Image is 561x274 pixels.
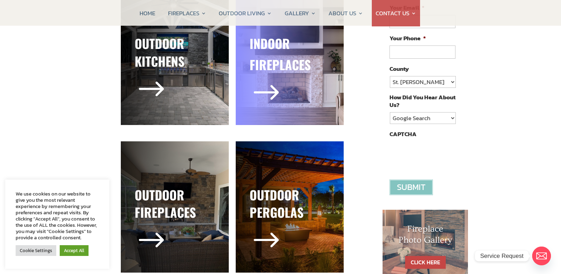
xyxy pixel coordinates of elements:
[250,186,330,225] h3: outdoor pergolas
[396,224,454,249] h1: Fireplace Photo Gallery
[390,93,455,109] label: How Did You Hear About Us?
[135,249,168,258] a: $
[135,186,215,225] h3: outdoor fireplaces
[135,98,168,107] a: $
[135,224,168,258] span: $
[390,141,495,168] iframe: reCAPTCHA
[16,245,56,256] a: Cookie Settings
[532,247,551,265] a: Email
[250,56,330,77] h3: fireplaces
[60,245,89,256] a: Accept All
[250,249,283,258] a: $
[390,65,409,73] label: County
[250,224,283,258] span: $
[250,77,283,110] span: $
[405,256,446,269] a: CLICK HERE
[16,191,99,241] div: We use cookies on our website to give you the most relevant experience by remembering your prefer...
[250,101,283,110] a: $
[390,34,426,42] label: Your Phone
[250,35,330,56] h3: indoor
[135,73,168,107] span: $
[135,35,215,73] h3: Outdoor Kitchens
[390,130,417,138] label: CAPTCHA
[390,180,433,195] input: Submit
